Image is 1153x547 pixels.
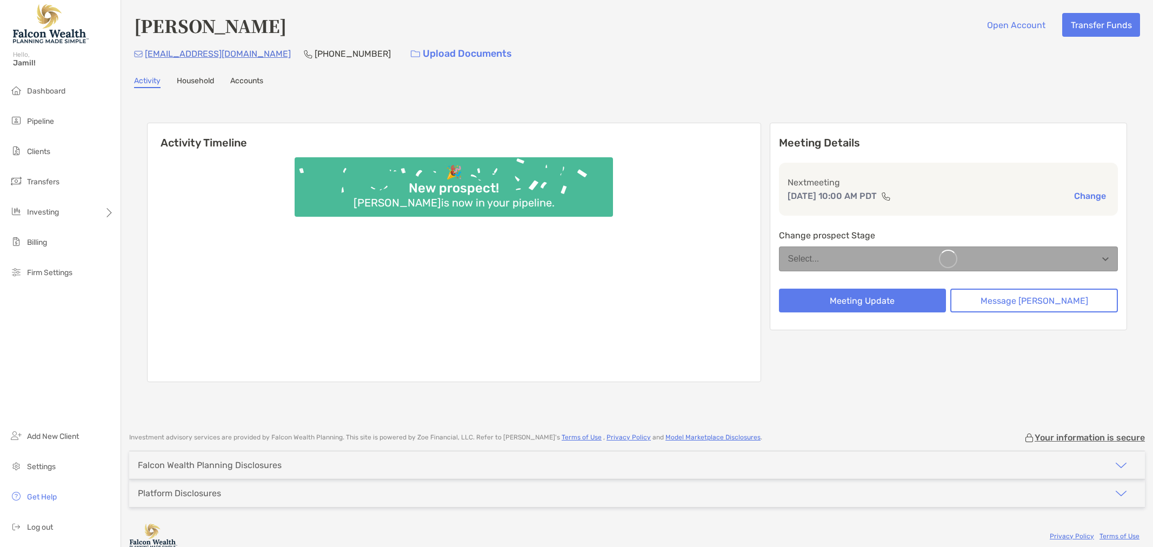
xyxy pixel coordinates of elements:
button: Message [PERSON_NAME] [950,289,1118,312]
p: [PHONE_NUMBER] [315,47,391,61]
p: Change prospect Stage [779,229,1118,242]
p: [DATE] 10:00 AM PDT [788,189,877,203]
img: pipeline icon [10,114,23,127]
a: Household [177,76,214,88]
span: Investing [27,208,59,217]
a: Accounts [230,76,263,88]
img: Email Icon [134,51,143,57]
img: communication type [881,192,891,201]
p: Investment advisory services are provided by Falcon Wealth Planning . This site is powered by Zoe... [129,433,762,442]
div: Falcon Wealth Planning Disclosures [138,460,282,470]
span: Get Help [27,492,57,502]
img: clients icon [10,144,23,157]
button: Transfer Funds [1062,13,1140,37]
a: Upload Documents [404,42,519,65]
div: Platform Disclosures [138,488,221,498]
span: Settings [27,462,56,471]
img: button icon [411,50,420,58]
button: Meeting Update [779,289,947,312]
div: New prospect! [404,181,503,196]
img: dashboard icon [10,84,23,97]
a: Terms of Use [562,433,602,441]
img: Phone Icon [304,50,312,58]
h6: Activity Timeline [148,123,761,149]
span: Dashboard [27,86,65,96]
span: Add New Client [27,432,79,441]
p: [EMAIL_ADDRESS][DOMAIN_NAME] [145,47,291,61]
span: Log out [27,523,53,532]
img: transfers icon [10,175,23,188]
a: Model Marketplace Disclosures [665,433,761,441]
p: Next meeting [788,176,1110,189]
img: get-help icon [10,490,23,503]
a: Privacy Policy [1050,532,1094,540]
span: Jamil! [13,58,114,68]
div: 🎉 [442,165,466,181]
img: billing icon [10,235,23,248]
img: icon arrow [1115,487,1128,500]
button: Change [1071,190,1109,202]
span: Billing [27,238,47,247]
a: Activity [134,76,161,88]
div: [PERSON_NAME] is now in your pipeline. [349,196,559,209]
p: Your information is secure [1035,432,1145,443]
h4: [PERSON_NAME] [134,13,286,38]
img: icon arrow [1115,459,1128,472]
p: Meeting Details [779,136,1118,150]
a: Privacy Policy [607,433,651,441]
img: Confetti [295,157,613,208]
span: Clients [27,147,50,156]
img: firm-settings icon [10,265,23,278]
img: settings icon [10,459,23,472]
img: Falcon Wealth Planning Logo [13,4,89,43]
span: Pipeline [27,117,54,126]
img: investing icon [10,205,23,218]
a: Terms of Use [1099,532,1139,540]
span: Firm Settings [27,268,72,277]
img: logout icon [10,520,23,533]
button: Open Account [978,13,1054,37]
span: Transfers [27,177,59,186]
img: add_new_client icon [10,429,23,442]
